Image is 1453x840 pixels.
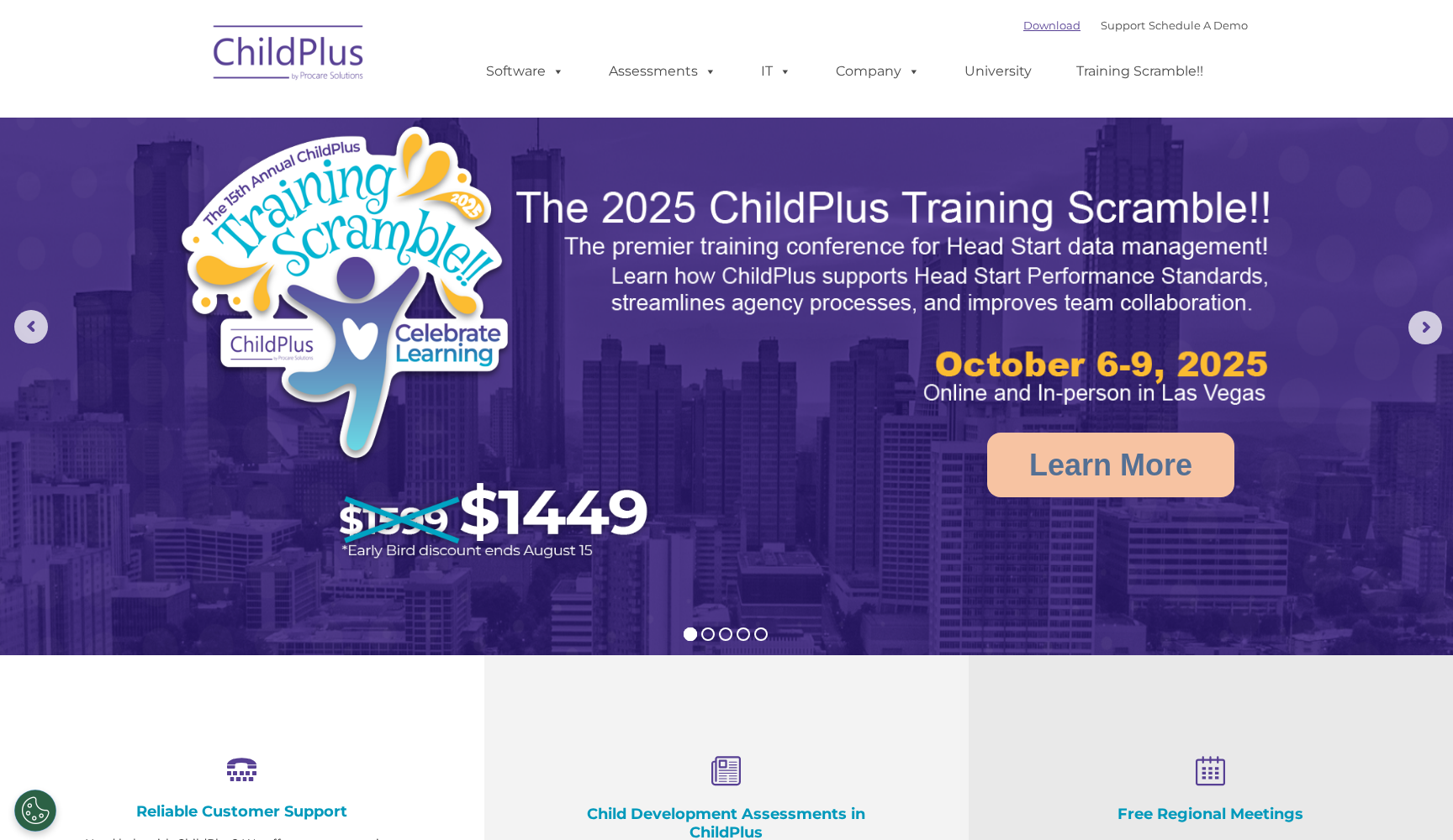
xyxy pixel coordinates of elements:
a: Training Scramble!! [1059,55,1220,88]
span: Last name [234,111,285,123]
a: Learn More [987,433,1234,497]
a: IT [744,55,808,88]
button: Cookies Settings [14,790,56,832]
a: University [948,55,1049,88]
a: Support [1101,18,1145,32]
a: Schedule A Demo [1149,18,1248,32]
a: Download [1023,18,1081,32]
h4: Reliable Customer Support [84,802,400,821]
a: Software [469,55,581,88]
font: | [1023,18,1248,32]
span: Phone number [234,180,305,192]
a: Assessments [592,55,733,88]
img: ChildPlus by Procare Solutions [205,13,373,97]
h4: Free Regional Meetings [1053,805,1369,823]
a: Company [819,55,937,88]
